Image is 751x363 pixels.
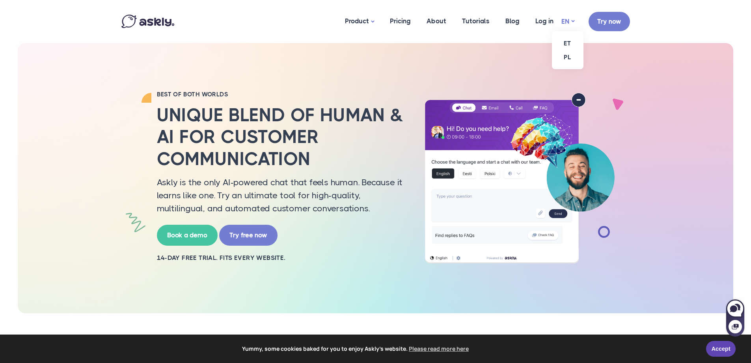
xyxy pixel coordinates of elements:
a: Try now [589,12,630,31]
h2: Unique blend of human & AI for customer communication [157,104,405,170]
a: Pricing [382,2,419,40]
p: Askly is the only AI-powered chat that feels human. Because it learns like one. Try an ultimate t... [157,176,405,215]
a: Blog [498,2,527,40]
a: Tutorials [454,2,498,40]
a: About [419,2,454,40]
a: Product [337,2,382,41]
a: EN [561,16,574,27]
a: PL [552,50,583,64]
iframe: Askly chat [725,298,745,337]
h2: BEST OF BOTH WORLDS [157,90,405,98]
a: ET [552,36,583,50]
a: Log in [527,2,561,40]
img: AI multilingual chat [417,93,622,263]
h2: 14-day free trial. Fits every website. [157,254,405,262]
a: Book a demo [157,225,218,246]
a: learn more about cookies [408,343,470,355]
img: Askly [121,15,174,28]
a: Try free now [219,225,278,246]
a: Accept [706,341,736,357]
span: Yummy, some cookies baked for you to enjoy Askly's website. [11,343,701,355]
